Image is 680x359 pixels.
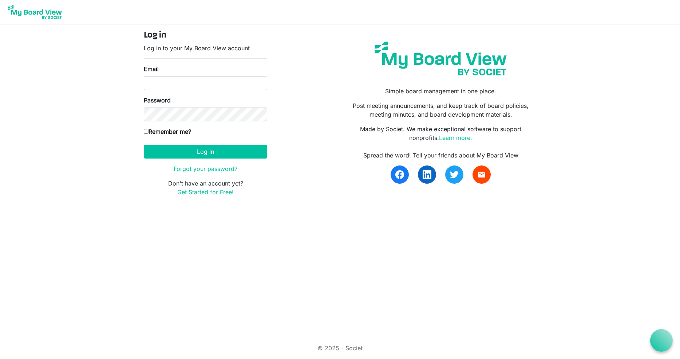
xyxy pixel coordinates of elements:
label: Email [144,65,159,73]
div: Spread the word! Tell your friends about My Board View [345,151,536,160]
img: my-board-view-societ.svg [369,36,512,81]
p: Don't have an account yet? [144,179,267,196]
input: Remember me? [144,129,149,134]
p: Log in to your My Board View account [144,44,267,52]
a: © 2025 - Societ [317,344,363,352]
img: twitter.svg [450,170,459,179]
img: facebook.svg [395,170,404,179]
p: Made by Societ. We make exceptional software to support nonprofits. [345,125,536,142]
img: My Board View Logo [6,3,64,21]
h4: Log in [144,30,267,41]
a: Forgot your password? [174,165,237,172]
button: Log in [144,145,267,159]
span: email [477,170,486,179]
a: Learn more. [439,134,472,141]
label: Remember me? [144,127,191,136]
p: Simple board management in one place. [345,87,536,95]
img: linkedin.svg [423,170,431,179]
p: Post meeting announcements, and keep track of board policies, meeting minutes, and board developm... [345,101,536,119]
label: Password [144,96,171,105]
a: Get Started for Free! [177,188,234,196]
a: email [473,165,491,184]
